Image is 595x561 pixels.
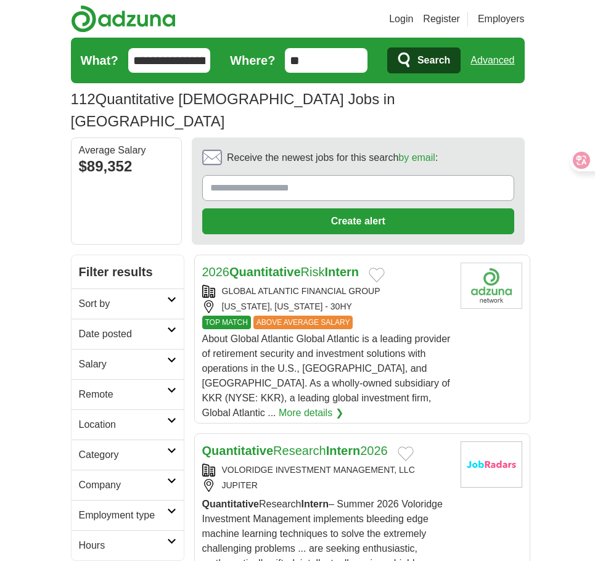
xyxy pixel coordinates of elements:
[79,478,167,493] h2: Company
[202,285,451,298] div: GLOBAL ATLANTIC FINANCIAL GROUP
[79,448,167,462] h2: Category
[72,500,184,530] a: Employment type
[72,379,184,409] a: Remote
[229,265,301,279] strong: Quantitative
[71,88,96,110] span: 112
[202,499,259,509] strong: Quantitative
[478,12,525,27] a: Employers
[369,268,385,282] button: Add to favorite jobs
[202,479,451,492] div: JUPITER
[79,327,167,342] h2: Date posted
[202,316,251,329] span: TOP MATCH
[72,409,184,440] a: Location
[72,440,184,470] a: Category
[72,255,184,289] h2: Filter results
[72,530,184,560] a: Hours
[202,208,514,234] button: Create alert
[202,265,359,279] a: 2026QuantitativeRiskIntern
[461,263,522,309] img: Company logo
[79,297,167,311] h2: Sort by
[81,51,118,70] label: What?
[470,48,514,73] a: Advanced
[71,91,395,129] h1: Quantitative [DEMOGRAPHIC_DATA] Jobs in [GEOGRAPHIC_DATA]
[202,464,451,477] div: VOLORIDGE INVESTMENT MANAGEMENT, LLC
[389,12,413,27] a: Login
[72,319,184,349] a: Date posted
[227,150,438,165] span: Receive the newest jobs for this search :
[253,316,353,329] span: ABOVE AVERAGE SALARY
[202,444,274,457] strong: Quantitative
[72,289,184,319] a: Sort by
[79,155,174,178] div: $89,352
[79,538,167,553] h2: Hours
[71,5,176,33] img: Adzuna logo
[72,349,184,379] a: Salary
[230,51,275,70] label: Where?
[202,300,451,313] div: [US_STATE], [US_STATE] - 30HY
[79,417,167,432] h2: Location
[202,444,388,457] a: QuantitativeResearchIntern2026
[461,441,522,488] img: Company logo
[387,47,461,73] button: Search
[79,387,167,402] h2: Remote
[423,12,460,27] a: Register
[79,145,174,155] div: Average Salary
[202,334,451,418] span: About Global Atlantic Global Atlantic is a leading provider of retirement security and investment...
[326,444,361,457] strong: Intern
[72,470,184,500] a: Company
[398,152,435,163] a: by email
[417,48,450,73] span: Search
[279,406,343,420] a: More details ❯
[79,508,167,523] h2: Employment type
[79,357,167,372] h2: Salary
[301,499,328,509] strong: Intern
[324,265,359,279] strong: Intern
[398,446,414,461] button: Add to favorite jobs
